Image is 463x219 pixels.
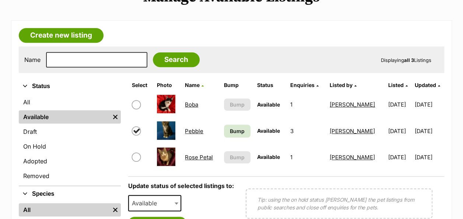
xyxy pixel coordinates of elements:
[287,92,326,117] td: 1
[19,140,121,153] a: On Hold
[290,82,315,88] span: translation missing: en.admin.listings.index.attributes.enquiries
[290,82,319,88] a: Enquiries
[385,145,414,170] td: [DATE]
[330,82,357,88] a: Listed by
[185,128,203,135] a: Pebble
[388,82,404,88] span: Listed
[230,153,245,161] span: Bump
[404,57,414,63] strong: all 3
[230,101,245,108] span: Bump
[224,151,250,163] button: Bump
[128,182,234,190] label: Update status of selected listings to:
[185,101,198,108] a: Boba
[19,125,121,138] a: Draft
[19,95,121,109] a: All
[287,145,326,170] td: 1
[415,92,443,117] td: [DATE]
[19,110,110,124] a: Available
[224,125,250,138] a: Bump
[388,82,408,88] a: Listed
[221,79,253,91] th: Bump
[224,98,250,111] button: Bump
[330,101,375,108] a: [PERSON_NAME]
[385,118,414,144] td: [DATE]
[257,154,280,160] span: Available
[185,82,204,88] a: Name
[257,101,280,108] span: Available
[330,128,375,135] a: [PERSON_NAME]
[19,203,110,216] a: All
[19,154,121,168] a: Adopted
[287,118,326,144] td: 3
[230,127,245,135] span: Bump
[415,145,443,170] td: [DATE]
[153,52,200,67] input: Search
[129,79,153,91] th: Select
[19,81,121,91] button: Status
[415,82,440,88] a: Updated
[19,189,121,199] button: Species
[128,195,181,211] span: Available
[330,82,352,88] span: Listed by
[24,56,41,63] label: Name
[19,169,121,182] a: Removed
[19,28,104,43] a: Create new listing
[19,94,121,185] div: Status
[185,82,200,88] span: Name
[254,79,287,91] th: Status
[330,154,375,161] a: [PERSON_NAME]
[415,118,443,144] td: [DATE]
[110,203,121,216] a: Remove filter
[257,128,280,134] span: Available
[385,92,414,117] td: [DATE]
[154,79,182,91] th: Photo
[185,154,213,161] a: Rose Petal
[110,110,121,124] a: Remove filter
[381,57,431,63] span: Displaying Listings
[257,196,421,211] p: Tip: using the on hold status [PERSON_NAME] the pet listings from public searches and close off e...
[129,198,164,208] span: Available
[415,82,436,88] span: Updated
